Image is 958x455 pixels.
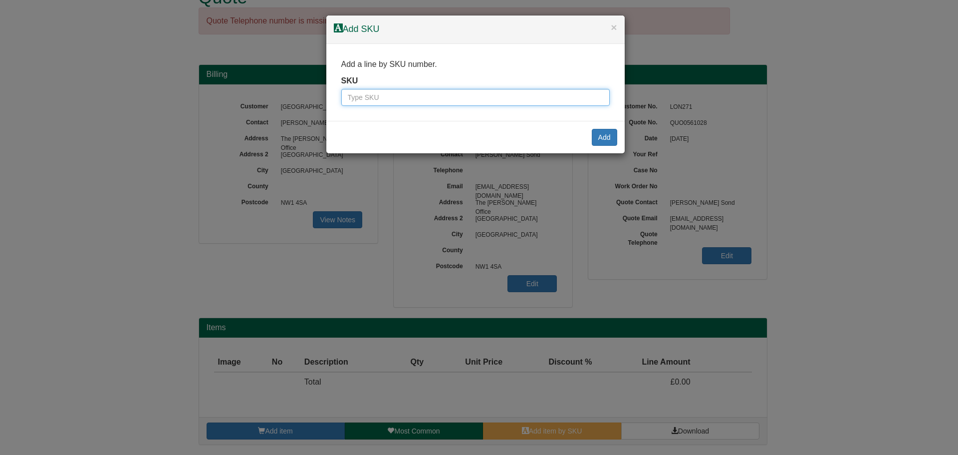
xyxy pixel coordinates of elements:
h4: Add SKU [334,23,617,36]
button: Add [592,129,617,146]
button: × [611,22,617,32]
p: Add a line by SKU number. [341,59,610,70]
label: SKU [341,75,358,87]
input: Type SKU [341,89,610,106]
